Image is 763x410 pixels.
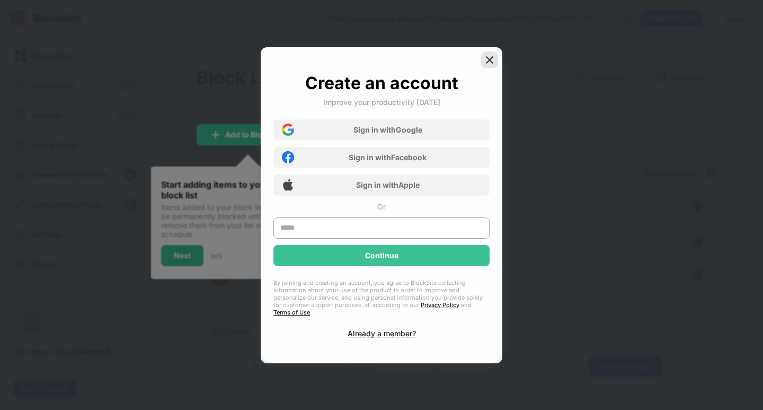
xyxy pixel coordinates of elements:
[377,202,386,211] div: Or
[282,151,294,163] img: facebook-icon.png
[273,279,490,316] div: By joining and creating an account, you agree to BlockSite collecting information about your use ...
[353,125,422,134] div: Sign in with Google
[282,124,294,136] img: google-icon.png
[323,98,440,107] div: Improve your productivity [DATE]
[349,153,427,162] div: Sign in with Facebook
[273,309,310,316] a: Terms of Use
[282,179,294,191] img: apple-icon.png
[356,180,420,189] div: Sign in with Apple
[365,251,398,260] div: Continue
[348,329,416,338] div: Already a member?
[421,301,459,309] a: Privacy Policy
[305,73,458,93] div: Create an account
